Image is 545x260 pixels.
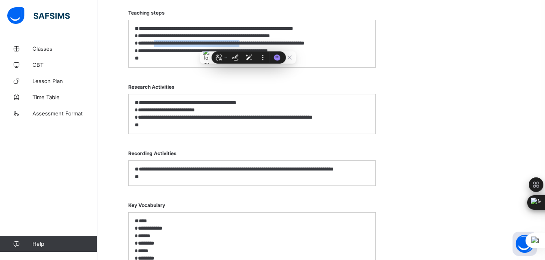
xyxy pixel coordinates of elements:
span: Lesson Plan [32,78,97,84]
button: Open asap [513,232,537,256]
span: Recording Activities [128,146,376,160]
span: Time Table [32,94,97,100]
span: Teaching steps [128,6,376,20]
span: Assessment Format [32,110,97,117]
span: Research Activities [128,80,376,94]
span: CBT [32,62,97,68]
span: Help [32,241,97,247]
span: Key Vocabulary [128,198,376,212]
span: Classes [32,45,97,52]
img: safsims [7,7,70,24]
